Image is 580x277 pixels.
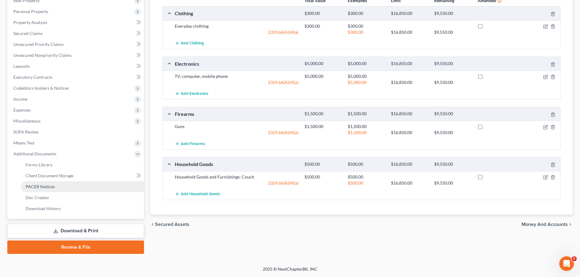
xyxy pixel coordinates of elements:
a: Review & File [7,241,144,254]
i: chevron_left [150,222,155,227]
a: PACER Notices [21,181,144,192]
button: Add Clothing [175,38,204,49]
span: Income [13,96,27,102]
div: Electronics [172,61,301,67]
div: 2329.66(A)(4)(a) [172,180,301,186]
span: Add Household Goods [181,192,220,197]
div: $16,850.00 [388,180,431,186]
div: 2329.66(A)(4)(a) [172,79,301,85]
span: Codebtors Insiders & Notices [13,85,69,91]
span: Means Test [13,140,34,145]
div: $16,850.00 [388,130,431,136]
span: Add Clothing [181,41,204,46]
div: $5,000.00 [345,61,388,67]
span: Miscellaneous [13,118,40,123]
a: Unsecured Priority Claims [9,39,144,50]
a: Forms Library [21,159,144,170]
span: Property Analysis [13,20,47,25]
div: $9,550.00 [431,29,474,35]
span: Executory Contracts [13,74,52,80]
a: Doc Creator [21,192,144,203]
a: Unsecured Nonpriority Claims [9,50,144,61]
span: Secured Assets [155,222,189,227]
div: $1,500.00 [345,111,388,117]
div: $9,550.00 [431,130,474,136]
span: PACER Notices [26,184,55,189]
a: Client Document Storage [21,170,144,181]
div: $16,850.00 [388,61,431,67]
div: Firearms [172,111,301,117]
span: SOFA Review [13,129,39,134]
div: TV, computer, mobile phone [172,73,301,79]
div: 2329.66(A)(4)(a) [172,130,301,136]
div: $16,850.00 [388,111,431,117]
div: $9,550.00 [431,111,474,117]
span: Additional Documents [13,151,56,156]
div: $16,850.00 [388,29,431,35]
div: $9,550.00 [431,161,474,167]
a: Lawsuits [9,61,144,72]
a: Download & Print [7,224,144,238]
i: chevron_right [568,222,573,227]
div: $9,550.00 [431,79,474,85]
div: $500.00 [345,161,388,167]
button: Money and Accounts chevron_right [522,222,573,227]
div: Clothing [172,10,301,16]
span: Forms Library [26,162,52,167]
div: $9,550.00 [431,11,474,16]
div: $500.00 [345,180,388,186]
span: Lawsuits [13,64,30,69]
span: Secured Claims [13,31,43,36]
div: $300.00 [345,11,388,16]
div: $5,000.00 [301,73,345,79]
div: $16,850.00 [388,11,431,16]
span: Unsecured Priority Claims [13,42,64,47]
div: $300.00 [345,29,388,35]
span: Unsecured Nonpriority Claims [13,53,72,58]
a: SOFA Review [9,126,144,137]
button: Add Household Goods [175,189,220,200]
div: $5,000.00 [345,73,388,79]
span: Expenses [13,107,31,113]
span: Money and Accounts [522,222,568,227]
a: Property Analysis [9,17,144,28]
div: $5,000.00 [301,61,345,67]
div: $500.00 [301,174,345,180]
a: Executory Contracts [9,72,144,83]
div: Household Goods and Furnishings: Couch [172,174,301,180]
div: $16,850.00 [388,79,431,85]
div: $1,500.00 [301,123,345,130]
span: Client Document Storage [26,173,73,178]
span: Personal Property [13,9,48,14]
div: 2329.66(A)(4)(a) [172,29,301,35]
div: $300.00 [301,23,345,29]
button: Add Firearms [175,138,205,149]
div: $5,000.00 [345,79,388,85]
div: $16,850.00 [388,161,431,167]
div: $300.00 [345,23,388,29]
div: $1,500.00 [345,123,388,130]
span: Doc Creator [26,195,49,200]
div: $300.00 [301,11,345,16]
div: $9,550.00 [431,61,474,67]
button: chevron_left Secured Assets [150,222,189,227]
span: Download History [26,206,61,211]
div: Everyday clothing [172,23,301,29]
div: $500.00 [301,161,345,167]
div: $1,500.00 [301,111,345,117]
div: $500.00 [345,174,388,180]
a: Download History [21,203,144,214]
iframe: Intercom live chat [559,256,574,271]
div: $9,550.00 [431,180,474,186]
a: Secured Claims [9,28,144,39]
span: Add Firearms [181,141,205,146]
div: Household Goods [172,161,301,167]
div: 2025 © NextChapterBK, INC [117,266,464,277]
span: Add Electronics [181,91,208,96]
div: $1,500.00 [345,130,388,136]
span: 5 [572,256,577,261]
button: Add Electronics [175,88,208,99]
div: Guns [172,123,301,130]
